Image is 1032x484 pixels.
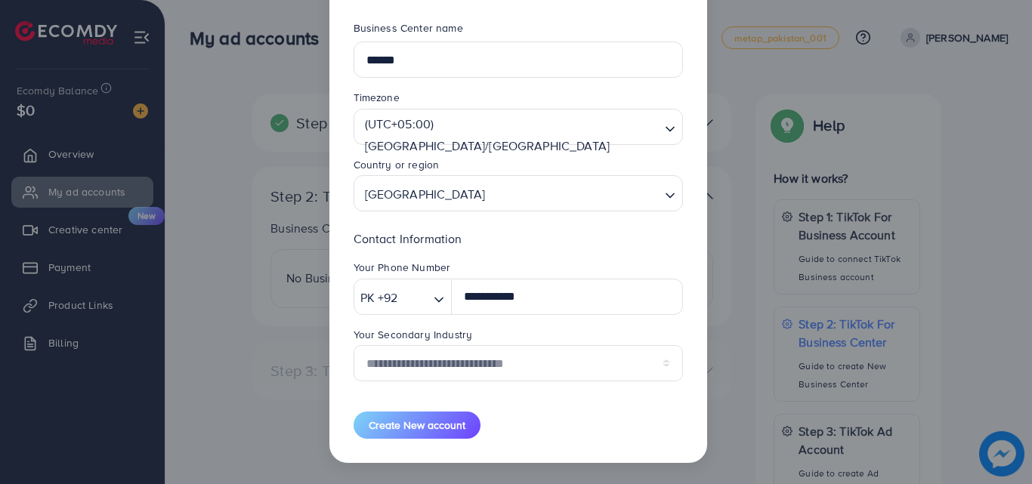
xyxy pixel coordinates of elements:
span: PK [360,287,375,309]
span: Create New account [369,418,465,433]
div: Search for option [354,279,453,315]
label: Your Phone Number [354,260,451,275]
label: Timezone [354,90,400,105]
input: Search for option [490,180,658,208]
div: Search for option [354,175,683,211]
div: Search for option [354,109,683,145]
input: Search for option [360,160,659,183]
span: [GEOGRAPHIC_DATA] [362,180,489,208]
button: Create New account [354,412,480,439]
input: Search for option [402,286,428,310]
span: +92 [378,287,397,309]
span: (UTC+05:00) [GEOGRAPHIC_DATA]/[GEOGRAPHIC_DATA] [362,113,657,157]
label: Country or region [354,157,440,172]
p: Contact Information [354,230,683,248]
legend: Business Center name [354,20,683,42]
label: Your Secondary Industry [354,327,473,342]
